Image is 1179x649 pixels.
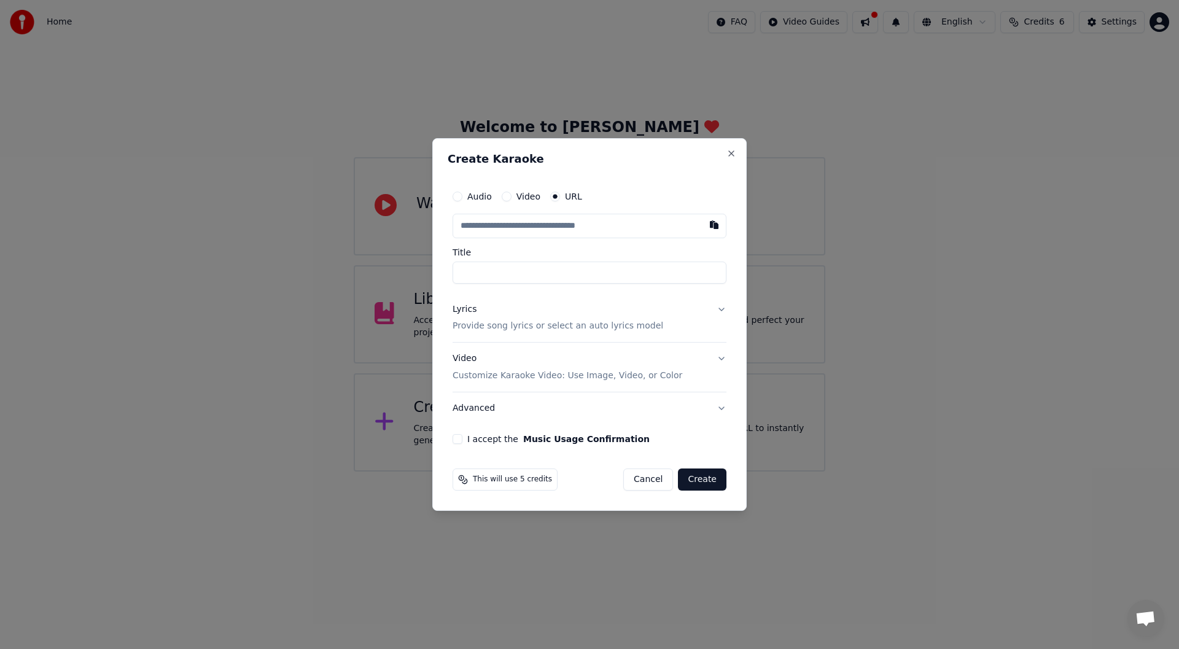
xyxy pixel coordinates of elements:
span: This will use 5 credits [473,475,552,484]
div: Lyrics [453,303,477,316]
button: Cancel [623,468,673,491]
button: I accept the [523,435,650,443]
p: Provide song lyrics or select an auto lyrics model [453,321,663,333]
label: URL [565,192,582,201]
div: Video [453,353,682,383]
label: Title [453,248,726,257]
button: Create [678,468,726,491]
h2: Create Karaoke [448,154,731,165]
button: Advanced [453,392,726,424]
label: Video [516,192,540,201]
label: I accept the [467,435,650,443]
button: VideoCustomize Karaoke Video: Use Image, Video, or Color [453,343,726,392]
label: Audio [467,192,492,201]
button: LyricsProvide song lyrics or select an auto lyrics model [453,293,726,343]
p: Customize Karaoke Video: Use Image, Video, or Color [453,370,682,382]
